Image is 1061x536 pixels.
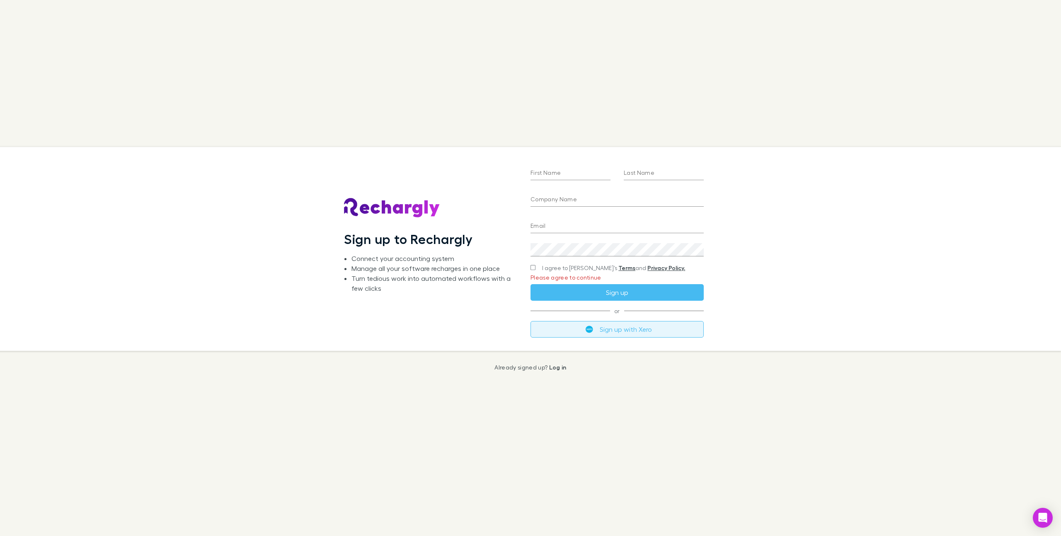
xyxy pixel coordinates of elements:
img: Rechargly's Logo [344,198,440,218]
span: I agree to [PERSON_NAME]’s and [542,264,685,272]
button: Sign up with Xero [530,321,704,338]
img: Xero's logo [586,326,593,333]
a: Privacy Policy. [647,264,685,271]
button: Sign up [530,284,704,301]
li: Connect your accounting system [351,254,517,263]
a: Log in [549,364,567,371]
li: Manage all your software recharges in one place [351,263,517,273]
h1: Sign up to Rechargly [344,231,473,247]
p: Already signed up? [494,364,566,371]
li: Turn tedious work into automated workflows with a few clicks [351,273,517,293]
a: Terms [618,264,635,271]
p: Please agree to continue [530,274,704,281]
div: Open Intercom Messenger [1033,508,1053,528]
